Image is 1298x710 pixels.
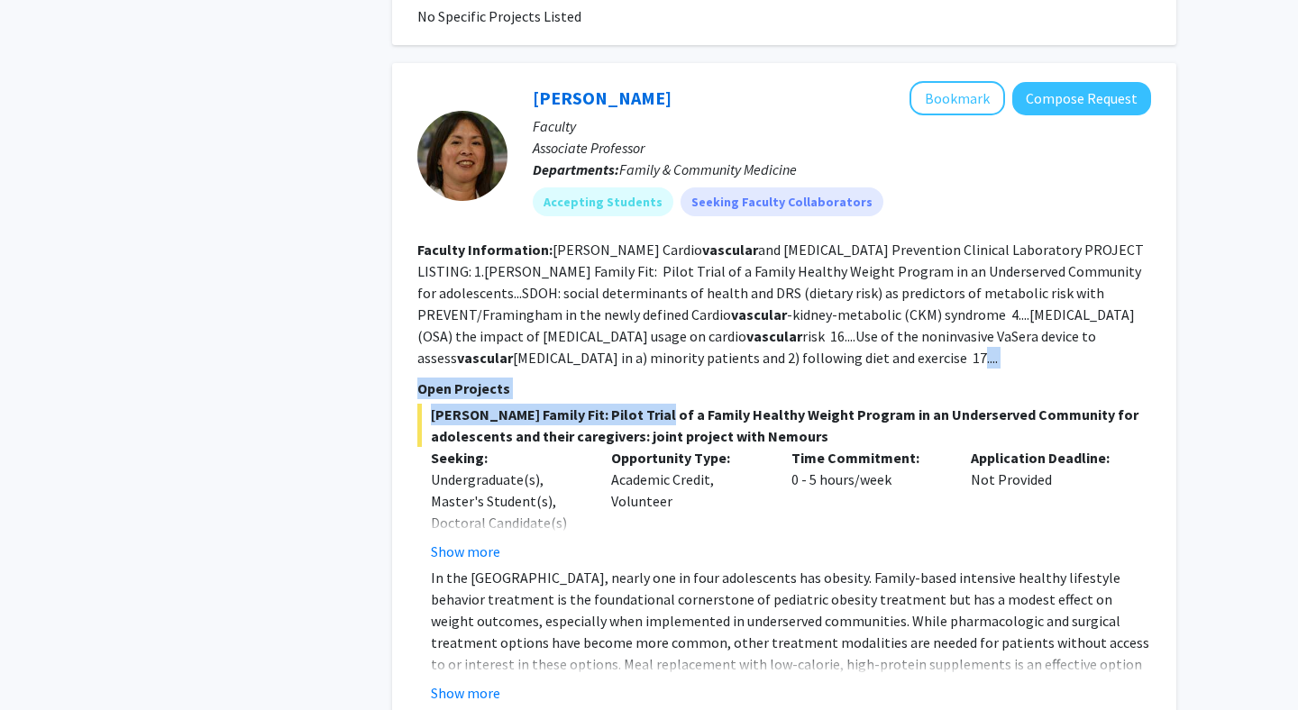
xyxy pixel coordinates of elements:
[731,305,787,323] b: vascular
[611,447,764,469] p: Opportunity Type:
[457,349,513,367] b: vascular
[702,241,758,259] b: vascular
[533,115,1151,137] p: Faculty
[417,7,581,25] span: No Specific Projects Listed
[431,469,584,685] div: Undergraduate(s), Master's Student(s), Doctoral Candidate(s) (PhD, MD, DMD, PharmD, etc.), Postdo...
[619,160,797,178] span: Family & Community Medicine
[971,447,1124,469] p: Application Deadline:
[910,81,1005,115] button: Add Cynthia Cheng to Bookmarks
[681,187,883,216] mat-chip: Seeking Faculty Collaborators
[598,447,778,562] div: Academic Credit, Volunteer
[533,187,673,216] mat-chip: Accepting Students
[957,447,1138,562] div: Not Provided
[431,682,500,704] button: Show more
[791,447,945,469] p: Time Commitment:
[746,327,802,345] b: vascular
[533,86,672,109] a: [PERSON_NAME]
[533,137,1151,159] p: Associate Professor
[417,241,553,259] b: Faculty Information:
[417,404,1151,447] span: [PERSON_NAME] Family Fit: Pilot Trial of a Family Healthy Weight Program in an Underserved Commun...
[417,378,1151,399] p: Open Projects
[1012,82,1151,115] button: Compose Request to Cynthia Cheng
[14,629,77,696] iframe: Chat
[431,447,584,469] p: Seeking:
[431,541,500,562] button: Show more
[533,160,619,178] b: Departments:
[778,447,958,562] div: 0 - 5 hours/week
[417,241,1144,367] fg-read-more: [PERSON_NAME] Cardio and [MEDICAL_DATA] Prevention Clinical Laboratory PROJECT LISTING: 1.[PERSON...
